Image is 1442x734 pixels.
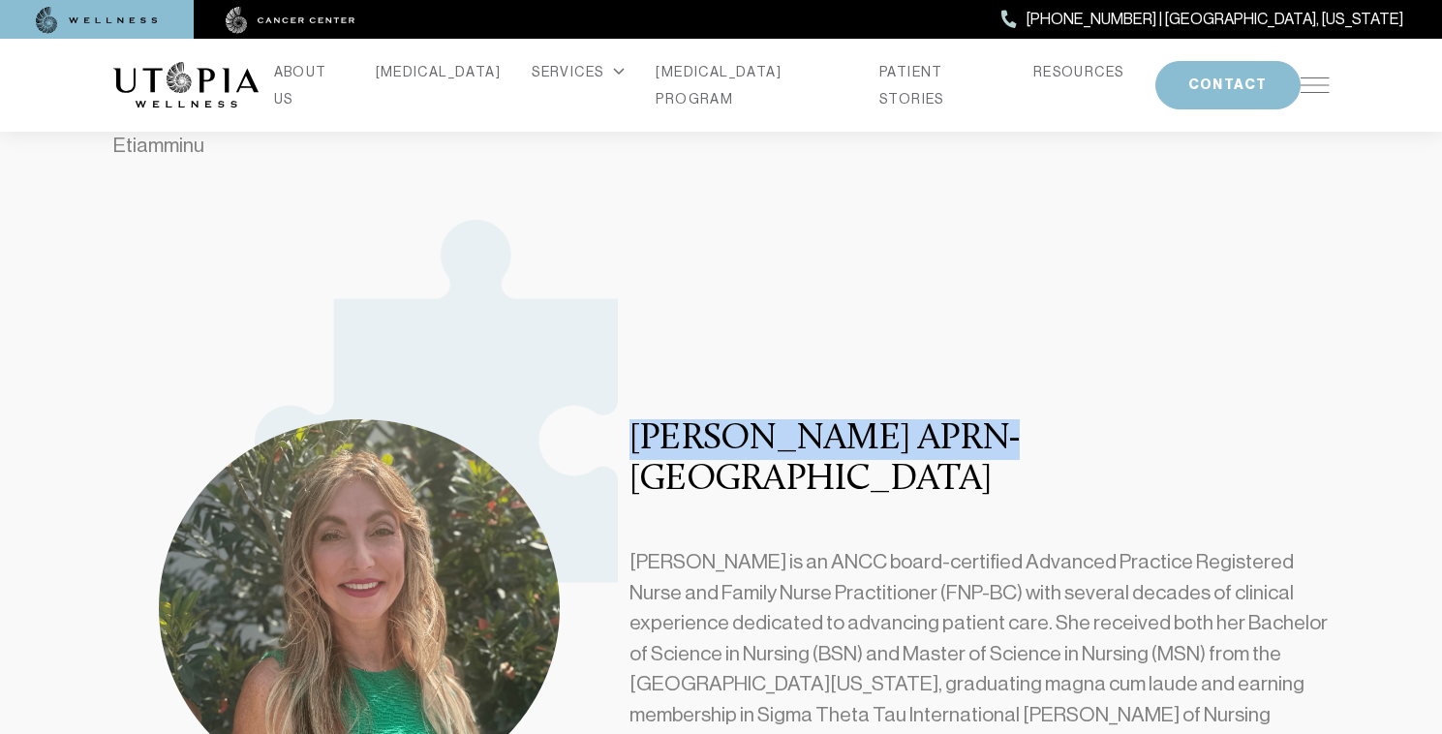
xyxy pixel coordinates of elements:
[376,58,502,85] a: [MEDICAL_DATA]
[1301,77,1330,93] img: icon-hamburger
[255,220,618,662] img: decoration
[1155,61,1301,109] button: CONTACT
[1033,58,1124,85] a: RESOURCES
[879,58,1002,112] a: PATIENT STORIES
[226,7,355,34] img: cancer center
[113,62,259,108] img: logo
[1027,7,1403,32] span: [PHONE_NUMBER] | [GEOGRAPHIC_DATA], [US_STATE]
[1001,7,1403,32] a: [PHONE_NUMBER] | [GEOGRAPHIC_DATA], [US_STATE]
[36,7,158,34] img: wellness
[656,58,848,112] a: [MEDICAL_DATA] PROGRAM
[274,58,345,112] a: ABOUT US
[629,419,1330,501] h3: [PERSON_NAME] APRN- [GEOGRAPHIC_DATA]
[532,58,625,85] div: SERVICES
